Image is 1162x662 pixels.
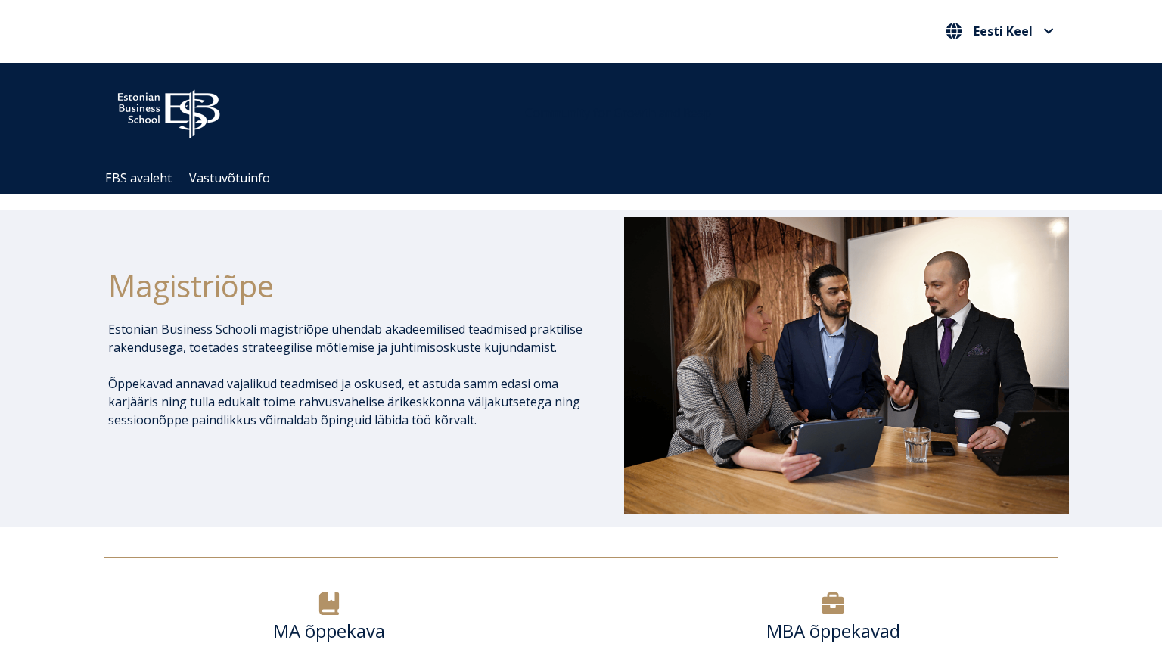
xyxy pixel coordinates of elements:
p: Õppekavad annavad vajalikud teadmised ja oskused, et astuda samm edasi oma karjääris ning tulla e... [108,375,583,429]
h1: Magistriõpe [108,267,583,305]
h6: MA õppekava [104,620,553,642]
h6: MBA õppekavad [609,620,1058,642]
span: Community for Growth and Resp [525,104,711,121]
div: Navigation Menu [97,163,1080,194]
a: EBS avaleht [105,169,172,186]
p: Estonian Business Schooli magistriõpe ühendab akadeemilised teadmised praktilise rakendusega, toe... [108,320,583,356]
button: Eesti Keel [942,19,1058,43]
a: Vastuvõtuinfo [189,169,270,186]
img: ebs_logo2016_white [104,78,233,143]
img: DSC_1073 [624,217,1069,514]
nav: Vali oma keel [942,19,1058,44]
span: Eesti Keel [974,25,1033,37]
